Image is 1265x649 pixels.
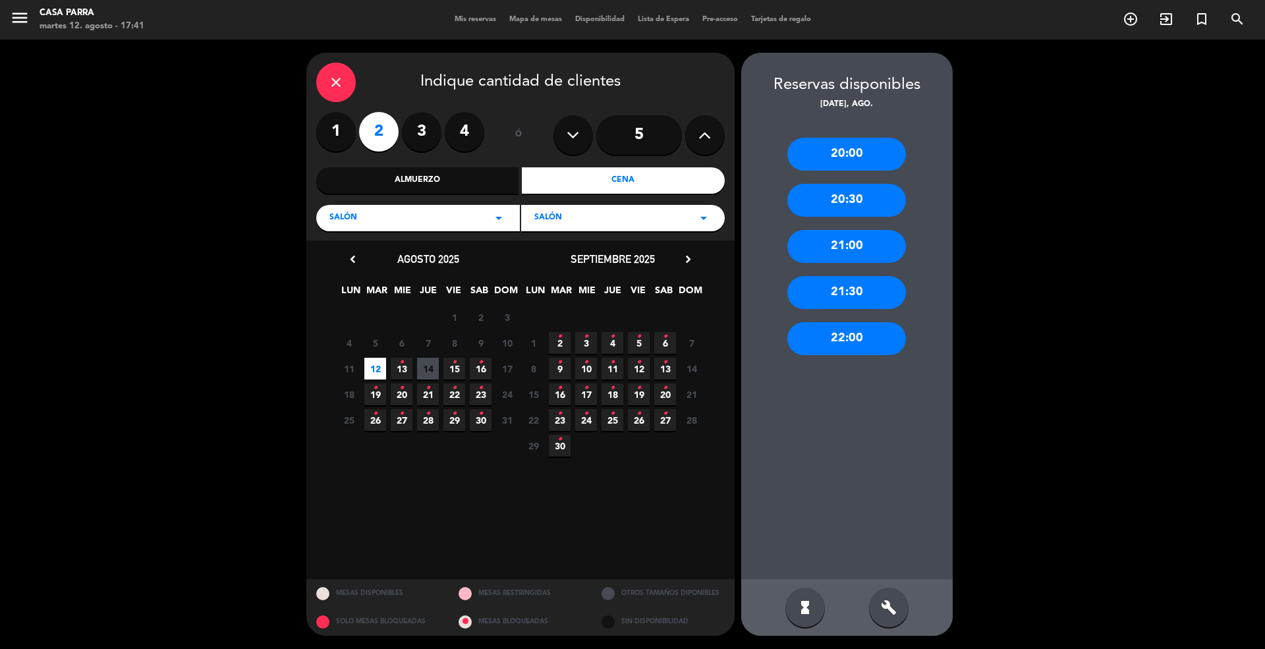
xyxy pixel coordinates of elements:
span: 27 [391,409,412,431]
span: 1 [443,306,465,328]
i: • [610,352,615,373]
span: 31 [496,409,518,431]
span: 15 [522,383,544,405]
div: OTROS TAMAÑOS DIPONIBLES [592,579,735,607]
span: 28 [417,409,439,431]
span: 25 [338,409,360,431]
i: • [426,378,430,399]
i: • [584,326,588,347]
i: menu [10,8,30,28]
span: 7 [417,332,439,354]
div: 20:00 [787,138,906,171]
span: 6 [391,332,412,354]
i: • [636,352,641,373]
span: 27 [654,409,676,431]
i: • [399,352,404,373]
i: • [452,378,457,399]
span: 30 [549,435,571,457]
i: close [328,74,344,90]
span: 30 [470,409,492,431]
div: 21:30 [787,276,906,309]
span: 26 [628,409,650,431]
span: 24 [575,409,597,431]
span: 5 [364,332,386,354]
span: 21 [681,383,702,405]
span: Tarjetas de regalo [745,16,818,23]
i: turned_in_not [1194,11,1210,27]
i: • [663,352,667,373]
i: chevron_left [346,252,360,266]
i: • [399,403,404,424]
span: agosto 2025 [397,252,459,266]
span: 22 [443,383,465,405]
span: DOM [679,283,700,304]
div: 22:00 [787,322,906,355]
span: 8 [443,332,465,354]
span: 20 [654,383,676,405]
i: • [584,378,588,399]
span: 9 [470,332,492,354]
span: 4 [602,332,623,354]
span: 22 [522,409,544,431]
span: VIE [443,283,464,304]
span: Mapa de mesas [503,16,569,23]
div: MESAS BLOQUEADAS [449,607,592,636]
label: 3 [402,112,441,152]
div: Reservas disponibles [741,72,953,98]
i: • [557,352,562,373]
i: • [663,403,667,424]
i: • [610,403,615,424]
span: Mis reservas [448,16,503,23]
span: septiembre 2025 [571,252,655,266]
span: 23 [470,383,492,405]
span: 29 [443,409,465,431]
i: • [478,352,483,373]
span: 19 [628,383,650,405]
span: 23 [549,409,571,431]
span: 24 [496,383,518,405]
i: chevron_right [681,252,695,266]
i: • [636,326,641,347]
label: 4 [445,112,484,152]
span: 8 [522,358,544,380]
span: MIE [576,283,598,304]
span: 12 [628,358,650,380]
label: 1 [316,112,356,152]
i: • [399,378,404,399]
div: MESAS RESTRINGIDAS [449,579,592,607]
i: • [557,378,562,399]
span: 13 [654,358,676,380]
span: 21 [417,383,439,405]
span: 18 [602,383,623,405]
span: 10 [496,332,518,354]
div: SIN DISPONIBILIDAD [592,607,735,636]
i: • [584,352,588,373]
i: • [452,403,457,424]
span: LUN [524,283,546,304]
div: 20:30 [787,184,906,217]
button: menu [10,8,30,32]
div: ó [497,112,540,158]
span: 16 [549,383,571,405]
div: Casa Parra [40,7,144,20]
span: 17 [496,358,518,380]
i: • [478,378,483,399]
span: JUE [417,283,439,304]
span: 6 [654,332,676,354]
span: 2 [549,332,571,354]
span: 26 [364,409,386,431]
i: • [373,403,378,424]
span: 9 [549,358,571,380]
span: 10 [575,358,597,380]
i: • [426,403,430,424]
i: arrow_drop_down [696,210,712,226]
div: 21:00 [787,230,906,263]
div: SOLO MESAS BLOQUEADAS [306,607,449,636]
div: Almuerzo [316,167,519,194]
i: • [663,326,667,347]
i: • [557,326,562,347]
i: • [636,403,641,424]
i: search [1229,11,1245,27]
span: 29 [522,435,544,457]
span: 28 [681,409,702,431]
